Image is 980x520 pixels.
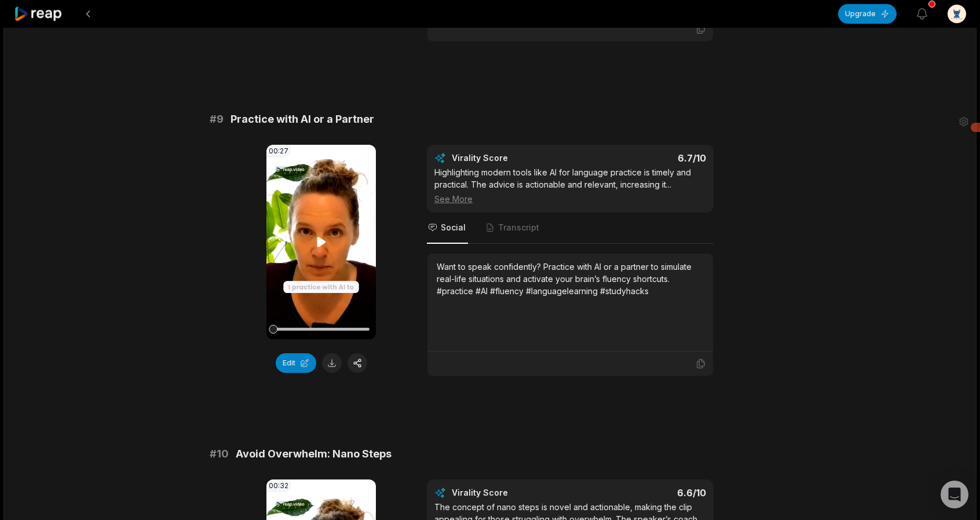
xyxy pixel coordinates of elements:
[441,222,466,233] span: Social
[437,261,704,297] div: Want to speak confidently? Practice with AI or a partner to simulate real-life situations and act...
[266,145,376,339] video: Your browser does not support mp4 format.
[210,446,229,462] span: # 10
[582,152,707,164] div: 6.7 /10
[941,481,968,508] div: Open Intercom Messenger
[276,353,316,373] button: Edit
[838,4,897,24] button: Upgrade
[236,446,392,462] span: Avoid Overwhelm: Nano Steps
[427,213,714,244] nav: Tabs
[582,487,707,499] div: 6.6 /10
[452,152,576,164] div: Virality Score
[210,111,224,127] span: # 9
[434,193,706,205] div: See More
[498,222,539,233] span: Transcript
[434,166,706,205] div: Highlighting modern tools like AI for language practice is timely and practical. The advice is ac...
[452,487,576,499] div: Virality Score
[231,111,374,127] span: Practice with AI or a Partner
